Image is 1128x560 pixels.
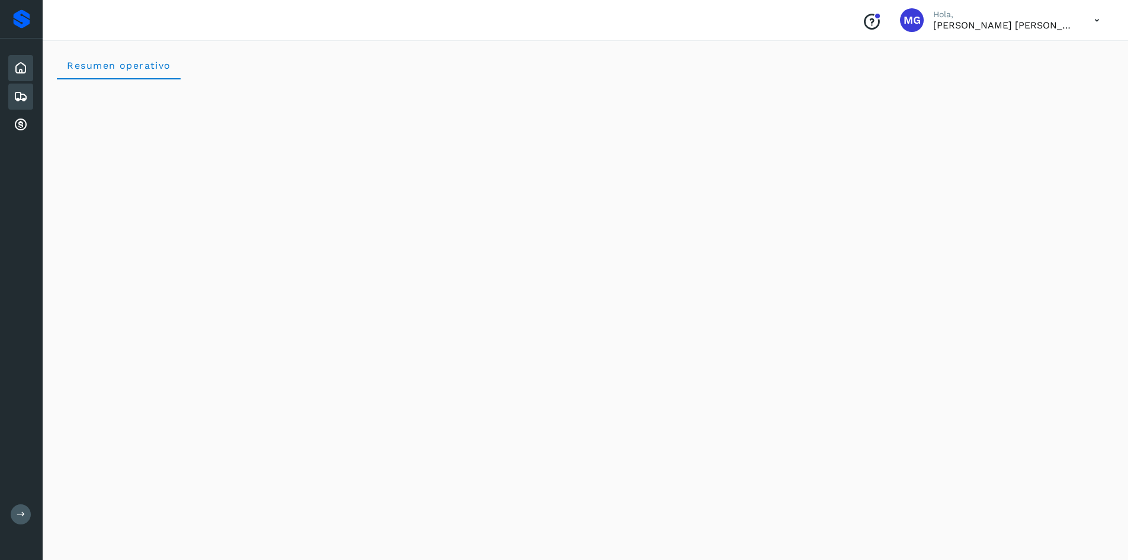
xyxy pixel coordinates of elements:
[66,60,171,71] span: Resumen operativo
[933,9,1075,20] p: Hola,
[8,84,33,110] div: Embarques
[8,55,33,81] div: Inicio
[8,112,33,138] div: Cuentas por cobrar
[933,20,1075,31] p: Maribel Gonzalez Luna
